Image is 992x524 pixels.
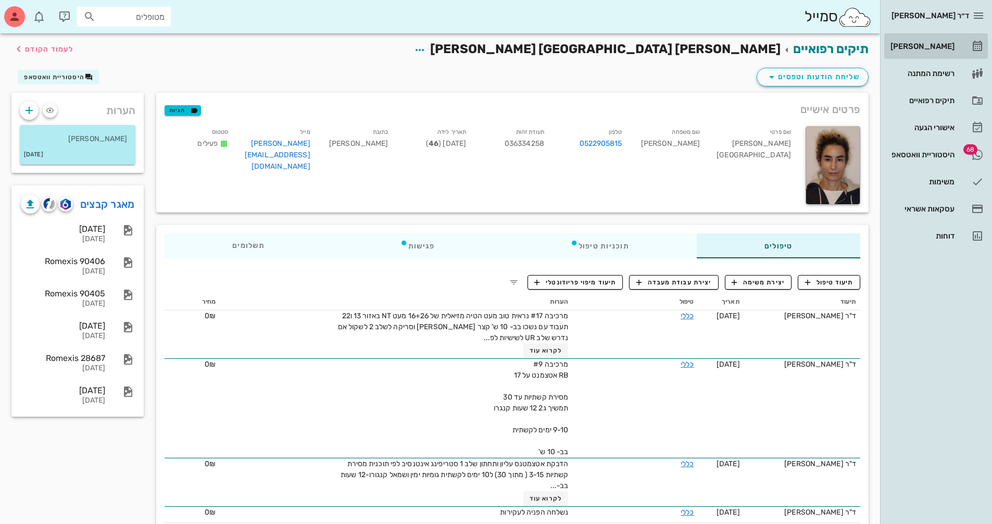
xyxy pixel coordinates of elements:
[884,61,988,86] a: רשימת המתנה
[21,321,105,331] div: [DATE]
[572,294,698,310] th: טיפול
[717,311,740,320] span: [DATE]
[205,311,216,320] span: 0₪
[329,139,388,148] span: [PERSON_NAME]
[963,144,977,155] span: תג
[332,233,503,258] div: פגישות
[169,106,196,115] span: תגיות
[732,278,785,287] span: יצירת משימה
[681,360,694,369] a: כללי
[765,71,860,83] span: שליחת הודעות וטפסים
[748,359,856,370] div: ד"ר [PERSON_NAME]
[21,332,105,341] div: [DATE]
[698,294,744,310] th: תאריך
[884,115,988,140] a: אישורי הגעה
[494,360,568,456] span: מרכיבה #9 RB אטצמנט על 17 מסירת קשתיות עד 30 תמשיך ג2 12 שעות קנגרו 9-10 ימים לקשתית בב- 10 ש'
[24,73,84,81] span: היסטוריית וואטסאפ
[341,459,568,490] span: הדבקת אטצמטנס עליון ותחתון שלב 1 סטריפינג אינטנסיב לפי תוכנית מסירת קשתיות 3-15 ( מתוך 30) ל10 ימ...
[205,508,216,517] span: 0₪
[793,42,869,56] a: תיקים רפואיים
[212,129,229,135] small: סטטוס
[534,278,616,287] span: תיעוד מיפוי פריודונטלי
[18,70,99,84] button: היסטוריית וואטסאפ
[528,275,623,290] button: תיעוד מיפוי פריודונטלי
[21,364,105,373] div: [DATE]
[232,242,265,249] span: תשלומים
[21,353,105,363] div: Romexis 28687
[884,142,988,167] a: תגהיסטוריית וואטסאפ
[300,129,310,135] small: מייל
[500,508,568,517] span: נשלחה הפניה לעקירות
[798,275,860,290] button: תיעוד טיפול
[165,294,220,310] th: מחיר
[21,256,105,266] div: Romexis 90406
[609,129,622,135] small: טלפון
[21,396,105,405] div: [DATE]
[805,6,872,28] div: סמייל
[770,129,791,135] small: שם פרטי
[631,124,709,179] div: [PERSON_NAME]
[58,197,73,211] button: romexis logo
[21,385,105,395] div: [DATE]
[748,507,856,518] div: ד"ר [PERSON_NAME]
[12,40,73,58] button: לעמוד הקודם
[80,196,135,213] a: מאגר קבצים
[888,151,955,159] div: היסטוריית וואטסאפ
[43,198,55,210] img: cliniview logo
[800,101,860,118] span: פרטים אישיים
[503,233,697,258] div: תוכניות טיפול
[530,347,562,354] span: לקרוא עוד
[245,139,310,171] a: [PERSON_NAME][EMAIL_ADDRESS][DOMAIN_NAME]
[717,459,740,468] span: [DATE]
[884,88,988,113] a: תיקים רפואיים
[523,343,569,358] button: לקרוא עוד
[21,289,105,298] div: Romexis 90405
[717,508,740,517] span: [DATE]
[338,311,568,342] span: מרכיבה #17 נראית טוב מעט הטיה מזיאלית של 16+26 מעט NT באזור 13 ו22 תעבוד עם נשכו בב- 10 ש' קצר [P...
[672,129,700,135] small: שם משפחה
[629,275,718,290] button: יצירת עבודת מעבדה
[24,149,43,160] small: [DATE]
[21,267,105,276] div: [DATE]
[888,123,955,132] div: אישורי הגעה
[888,42,955,51] div: [PERSON_NAME]
[430,42,781,56] span: [PERSON_NAME] [GEOGRAPHIC_DATA] [PERSON_NAME]
[530,495,562,502] span: לקרוא עוד
[888,96,955,105] div: תיקים רפואיים
[205,360,216,369] span: 0₪
[681,459,694,468] a: כללי
[580,138,622,149] a: 0522905815
[42,197,56,211] button: cliniview logo
[757,68,869,86] button: שליחת הודעות וטפסים
[165,105,201,116] button: תגיות
[717,360,740,369] span: [DATE]
[708,124,799,179] div: [PERSON_NAME] [GEOGRAPHIC_DATA]
[748,458,856,469] div: ד"ר [PERSON_NAME]
[31,8,37,15] span: תג
[697,233,860,258] div: טיפולים
[748,310,856,321] div: ד"ר [PERSON_NAME]
[523,491,569,506] button: לקרוא עוד
[681,508,694,517] a: כללי
[429,139,438,148] strong: 46
[60,198,70,210] img: romexis logo
[636,278,711,287] span: יצירת עבודת מעבדה
[426,139,466,148] span: [DATE] ( )
[884,169,988,194] a: משימות
[805,278,853,287] span: תיעוד טיפול
[681,311,694,320] a: כללי
[11,93,144,123] div: הערות
[505,139,544,148] span: 036334258
[884,34,988,59] a: [PERSON_NAME]
[373,129,388,135] small: כתובת
[888,69,955,78] div: רשימת המתנה
[888,178,955,186] div: משימות
[516,129,544,135] small: תעודת זהות
[197,139,218,148] span: פעילים
[205,459,216,468] span: 0₪
[725,275,792,290] button: יצירת משימה
[888,205,955,213] div: עסקאות אשראי
[884,223,988,248] a: דוחות
[25,45,73,54] span: לעמוד הקודם
[891,11,969,20] span: ד״ר [PERSON_NAME]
